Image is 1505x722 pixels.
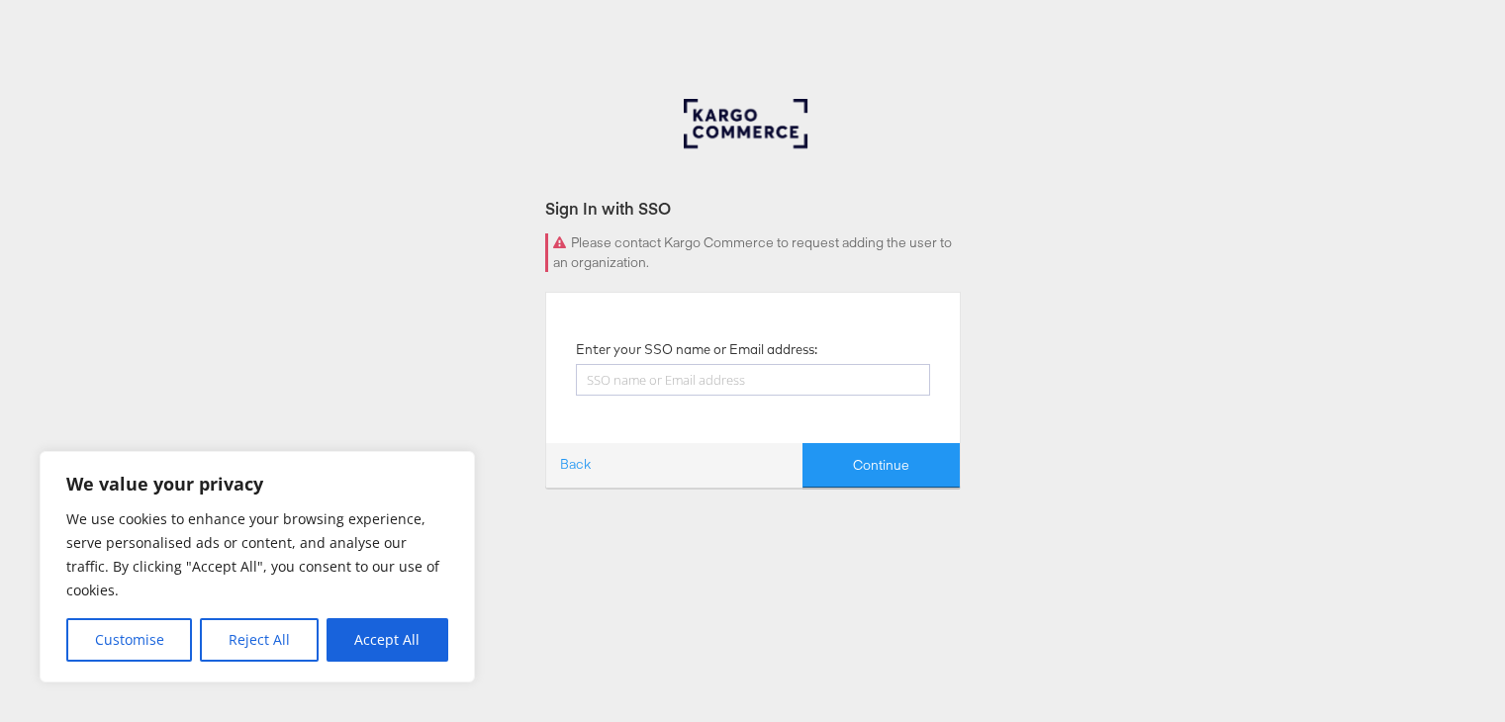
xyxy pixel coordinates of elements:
[40,451,475,682] div: We value your privacy
[576,364,930,396] input: SSO name or Email address
[545,233,961,271] div: Please contact Kargo Commerce to request adding the user to an organization.
[200,618,318,662] button: Reject All
[66,507,448,602] p: We use cookies to enhance your browsing experience, serve personalised ads or content, and analys...
[546,448,605,484] a: Back
[327,618,448,662] button: Accept All
[576,340,817,359] label: Enter your SSO name or Email address:
[66,618,192,662] button: Customise
[802,443,960,488] button: Continue
[66,472,448,496] p: We value your privacy
[545,197,961,220] div: Sign In with SSO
